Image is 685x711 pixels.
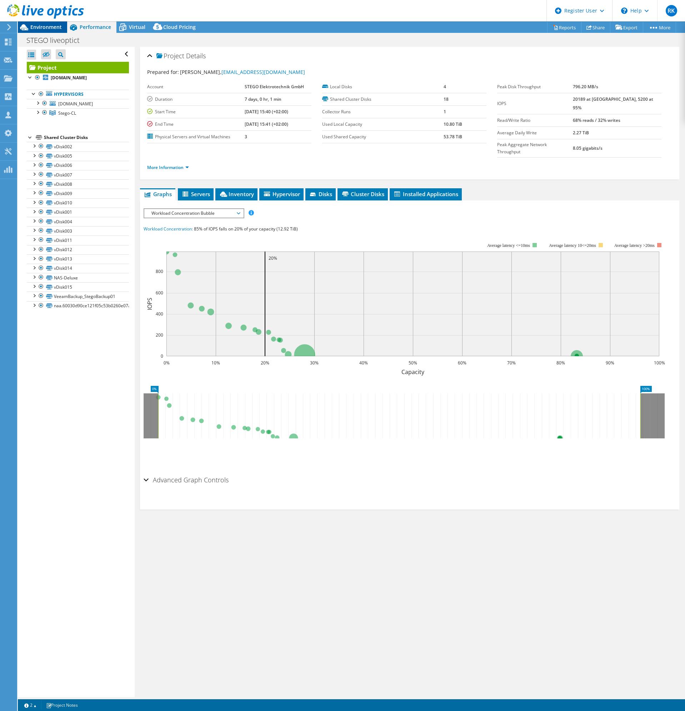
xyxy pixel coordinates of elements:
text: 20% [261,360,269,366]
a: Project Notes [41,701,83,710]
label: Used Local Capacity [322,121,444,128]
a: Hypervisors [27,90,129,99]
a: vDisk014 [27,264,129,273]
a: [EMAIL_ADDRESS][DOMAIN_NAME] [221,69,305,75]
a: vDisk001 [27,208,129,217]
a: [DOMAIN_NAME] [27,99,129,108]
text: 40% [359,360,368,366]
b: 3 [245,134,247,140]
a: vDisk002 [27,142,129,151]
a: vDisk010 [27,198,129,208]
b: 18 [444,96,449,102]
b: STEGO Elektrotechnik GmbH [245,84,304,90]
b: 4 [444,84,446,90]
span: Disks [309,190,332,198]
label: Read/Write Ratio [497,117,573,124]
label: Duration [147,96,245,103]
text: 80% [556,360,565,366]
tspan: Average latency <=10ms [487,243,530,248]
b: 8.05 gigabits/s [573,145,602,151]
b: [DOMAIN_NAME] [51,75,87,81]
b: 53.78 TiB [444,134,462,140]
a: 2 [19,701,41,710]
b: 20189 at [GEOGRAPHIC_DATA], 5200 at 95% [573,96,653,111]
label: Local Disks [322,83,444,90]
span: Graphs [144,190,172,198]
text: 70% [507,360,516,366]
text: Capacity [401,368,425,376]
span: Details [186,51,206,60]
a: Share [581,22,610,33]
label: End Time [147,121,245,128]
b: 796.20 MB/s [573,84,598,90]
b: [DATE] 15:41 (+02:00) [245,121,288,127]
b: 2.27 TiB [573,130,589,136]
span: Stego-CL [58,110,76,116]
a: vDisk006 [27,161,129,170]
b: 10.80 TiB [444,121,462,127]
label: Peak Aggregate Network Throughput [497,141,573,155]
label: Collector Runs [322,108,444,115]
span: 85% of IOPS falls on 20% of your capacity (12.92 TiB) [194,226,298,232]
text: IOPS [146,298,154,310]
a: Export [610,22,643,33]
tspan: Average latency 10<=20ms [549,243,596,248]
div: Shared Cluster Disks [44,133,129,142]
text: 20% [269,255,277,261]
a: vDisk008 [27,179,129,189]
span: Workload Concentration: [144,226,193,232]
a: vDisk012 [27,245,129,254]
span: Environment [30,24,62,30]
span: Workload Concentration Bubble [148,209,240,218]
text: 400 [156,311,163,317]
label: Average Daily Write [497,129,573,136]
text: 60% [458,360,466,366]
b: 68% reads / 32% writes [573,117,620,123]
text: 200 [156,332,163,338]
text: 0 [161,353,163,359]
a: vDisk013 [27,254,129,264]
text: 50% [409,360,417,366]
span: Inventory [219,190,254,198]
h2: Advanced Graph Controls [144,473,229,487]
label: IOPS [497,100,573,107]
text: 0% [163,360,169,366]
label: Start Time [147,108,245,115]
span: Cloud Pricing [163,24,196,30]
a: vDisk015 [27,282,129,292]
a: naa.60030d90ce121f05c53b0260e07aa64e [27,301,129,310]
a: Project [27,62,129,73]
span: [DOMAIN_NAME] [58,101,93,107]
text: 100% [654,360,665,366]
label: Peak Disk Throughput [497,83,573,90]
a: vDisk004 [27,217,129,226]
a: vDisk011 [27,235,129,245]
a: VeeamBackup_StegoBackup01 [27,292,129,301]
a: vDisk003 [27,226,129,235]
a: NAS-Deluxe [27,273,129,282]
a: vDisk007 [27,170,129,179]
span: Hypervisor [263,190,300,198]
span: RK [666,5,677,16]
span: Servers [181,190,210,198]
a: Stego-CL [27,108,129,118]
svg: \n [621,8,627,14]
a: vDisk009 [27,189,129,198]
text: 10% [211,360,220,366]
label: Used Shared Capacity [322,133,444,140]
a: More [643,22,676,33]
text: 600 [156,290,163,296]
span: Cluster Disks [341,190,384,198]
label: Shared Cluster Disks [322,96,444,103]
text: 800 [156,268,163,274]
b: [DATE] 15:40 (+02:00) [245,109,288,115]
a: [DOMAIN_NAME] [27,73,129,83]
span: Virtual [129,24,145,30]
text: Average latency >20ms [614,243,655,248]
span: Installed Applications [393,190,458,198]
label: Account [147,83,245,90]
label: Prepared for: [147,69,179,75]
span: [PERSON_NAME], [180,69,305,75]
span: Performance [80,24,111,30]
a: vDisk005 [27,151,129,161]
